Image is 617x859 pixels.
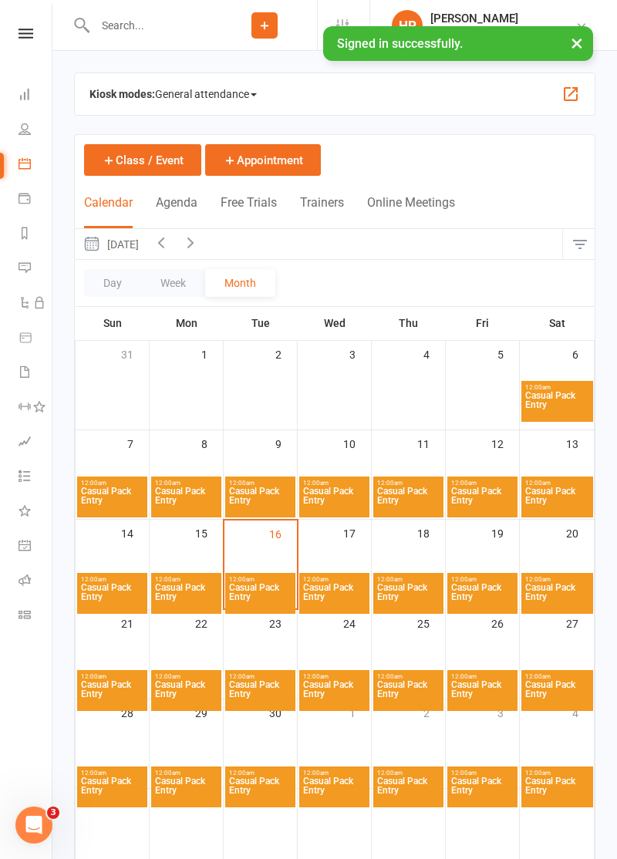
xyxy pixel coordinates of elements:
button: Class / Event [84,144,201,176]
div: 29 [195,699,223,725]
span: Casual Pack Entry [80,776,144,804]
th: Mon [150,307,224,339]
div: 3 [497,699,519,725]
span: Casual Pack Entry [524,776,590,804]
span: 12:00am [302,576,366,583]
span: 12:00am [228,480,292,487]
div: 17 [343,520,371,545]
span: 12:00am [450,770,514,776]
span: 12:00am [80,770,144,776]
div: 4 [423,341,445,366]
th: Fri [446,307,520,339]
div: 31 [121,341,149,366]
span: 12:00am [524,576,590,583]
div: 19 [491,520,519,545]
span: Casual Pack Entry [80,487,144,514]
span: 12:00am [376,576,440,583]
div: 28 [121,699,149,725]
span: 12:00am [376,480,440,487]
span: Casual Pack Entry [80,680,144,708]
span: 12:00am [524,770,590,776]
input: Search... [90,15,212,36]
span: 12:00am [80,576,144,583]
a: Assessments [19,426,53,460]
div: 18 [417,520,445,545]
span: Casual Pack Entry [154,680,218,708]
span: Casual Pack Entry [450,680,514,708]
div: 16 [269,520,297,546]
span: 12:00am [450,480,514,487]
div: 9 [275,430,297,456]
span: Casual Pack Entry [524,583,590,611]
button: [DATE] [75,229,147,259]
button: Online Meetings [367,195,455,228]
div: [PERSON_NAME] [430,12,575,25]
span: Casual Pack Entry [376,680,440,708]
span: Casual Pack Entry [450,583,514,611]
span: 12:00am [154,480,218,487]
th: Sat [520,307,595,339]
span: 12:00am [524,384,590,391]
div: 12 [491,430,519,456]
span: 3 [47,807,59,819]
a: Dashboard [19,79,53,113]
div: ZNTH Rehab & Training Centre [430,25,575,39]
strong: Kiosk modes: [89,88,155,100]
iframe: Intercom live chat [15,807,52,844]
div: 5 [497,341,519,366]
span: General attendance [155,82,257,106]
button: Agenda [156,195,197,228]
div: 20 [566,520,594,545]
button: Free Trials [221,195,277,228]
a: People [19,113,53,148]
a: Calendar [19,148,53,183]
button: Day [84,269,141,297]
th: Wed [298,307,372,339]
span: Casual Pack Entry [450,776,514,804]
span: 12:00am [80,673,144,680]
div: 13 [566,430,594,456]
span: Casual Pack Entry [154,776,218,804]
span: Casual Pack Entry [524,680,590,708]
a: Payments [19,183,53,217]
a: Class kiosk mode [19,599,53,634]
div: 11 [417,430,445,456]
span: 12:00am [154,673,218,680]
span: 12:00am [80,480,144,487]
div: 7 [127,430,149,456]
div: 10 [343,430,371,456]
div: 14 [121,520,149,545]
span: 12:00am [524,673,590,680]
span: Casual Pack Entry [228,487,292,514]
span: Casual Pack Entry [302,680,366,708]
span: Casual Pack Entry [302,583,366,611]
span: Casual Pack Entry [154,487,218,514]
div: 21 [121,610,149,635]
button: Calendar [84,195,133,228]
span: 12:00am [302,770,366,776]
span: 12:00am [376,673,440,680]
button: Month [205,269,275,297]
a: Product Sales [19,322,53,356]
a: General attendance kiosk mode [19,530,53,564]
span: Casual Pack Entry [524,487,590,514]
div: 1 [201,341,223,366]
span: Signed in successfully. [337,36,463,51]
th: Thu [372,307,446,339]
span: 12:00am [228,673,292,680]
th: Tue [224,307,298,339]
div: 8 [201,430,223,456]
span: Casual Pack Entry [450,487,514,514]
a: What's New [19,495,53,530]
span: 12:00am [302,673,366,680]
div: 3 [349,341,371,366]
span: Casual Pack Entry [154,583,218,611]
span: 12:00am [228,770,292,776]
div: 27 [566,610,594,635]
span: 12:00am [524,480,590,487]
span: Casual Pack Entry [228,776,292,804]
div: 6 [572,341,594,366]
span: Casual Pack Entry [376,487,440,514]
div: 1 [349,699,371,725]
span: Casual Pack Entry [80,583,144,611]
